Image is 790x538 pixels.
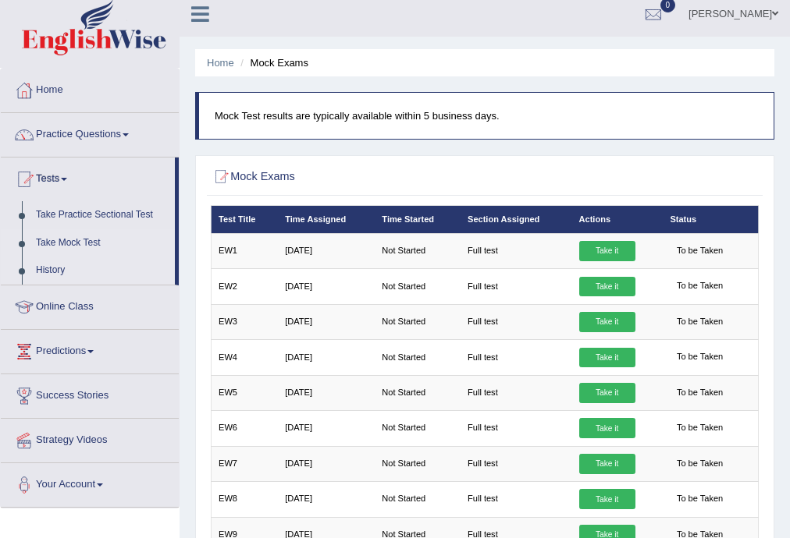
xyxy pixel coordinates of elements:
a: Home [207,57,234,69]
td: Not Started [375,446,461,481]
span: To be Taken [670,490,729,510]
td: Not Started [375,269,461,304]
a: Take Mock Test [29,229,175,257]
a: Take Practice Sectional Test [29,201,175,229]
a: Take it [579,312,635,332]
span: To be Taken [670,383,729,403]
td: EW4 [211,340,278,375]
td: EW2 [211,269,278,304]
td: [DATE] [278,411,375,446]
td: EW8 [211,482,278,517]
td: Not Started [375,411,461,446]
td: Full test [461,446,572,481]
a: Take it [579,383,635,403]
td: EW1 [211,233,278,268]
a: Strategy Videos [1,419,179,458]
h2: Mock Exams [211,167,551,187]
td: [DATE] [278,375,375,410]
span: To be Taken [670,454,729,474]
td: Full test [461,233,572,268]
td: Not Started [375,304,461,339]
td: [DATE] [278,482,375,517]
td: [DATE] [278,269,375,304]
li: Mock Exams [237,55,308,70]
span: To be Taken [670,348,729,368]
td: Not Started [375,233,461,268]
span: To be Taken [670,277,729,297]
td: Not Started [375,375,461,410]
th: Section Assigned [461,206,572,233]
td: Full test [461,269,572,304]
td: EW6 [211,411,278,446]
td: EW3 [211,304,278,339]
td: [DATE] [278,340,375,375]
td: [DATE] [278,233,375,268]
a: Success Stories [1,374,179,413]
a: Take it [579,418,635,438]
th: Time Assigned [278,206,375,233]
td: Full test [461,482,572,517]
a: Take it [579,241,635,261]
th: Time Started [375,206,461,233]
a: Take it [579,489,635,509]
a: Take it [579,277,635,297]
td: EW5 [211,375,278,410]
span: To be Taken [670,241,729,261]
p: Mock Test results are typically available within 5 business days. [215,108,758,123]
td: Full test [461,340,572,375]
th: Status [663,206,759,233]
td: Not Started [375,340,461,375]
th: Test Title [211,206,278,233]
th: Actions [571,206,663,233]
td: [DATE] [278,446,375,481]
td: [DATE] [278,304,375,339]
span: To be Taken [670,312,729,332]
td: EW7 [211,446,278,481]
td: Full test [461,411,572,446]
a: Home [1,69,179,108]
a: History [29,257,175,285]
a: Online Class [1,285,179,324]
a: Your Account [1,463,179,502]
span: To be Taken [670,419,729,439]
a: Take it [579,454,635,474]
a: Practice Questions [1,113,179,152]
td: Full test [461,375,572,410]
td: Full test [461,304,572,339]
a: Take it [579,348,635,368]
td: Not Started [375,482,461,517]
a: Predictions [1,330,179,369]
a: Tests [1,158,175,196]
